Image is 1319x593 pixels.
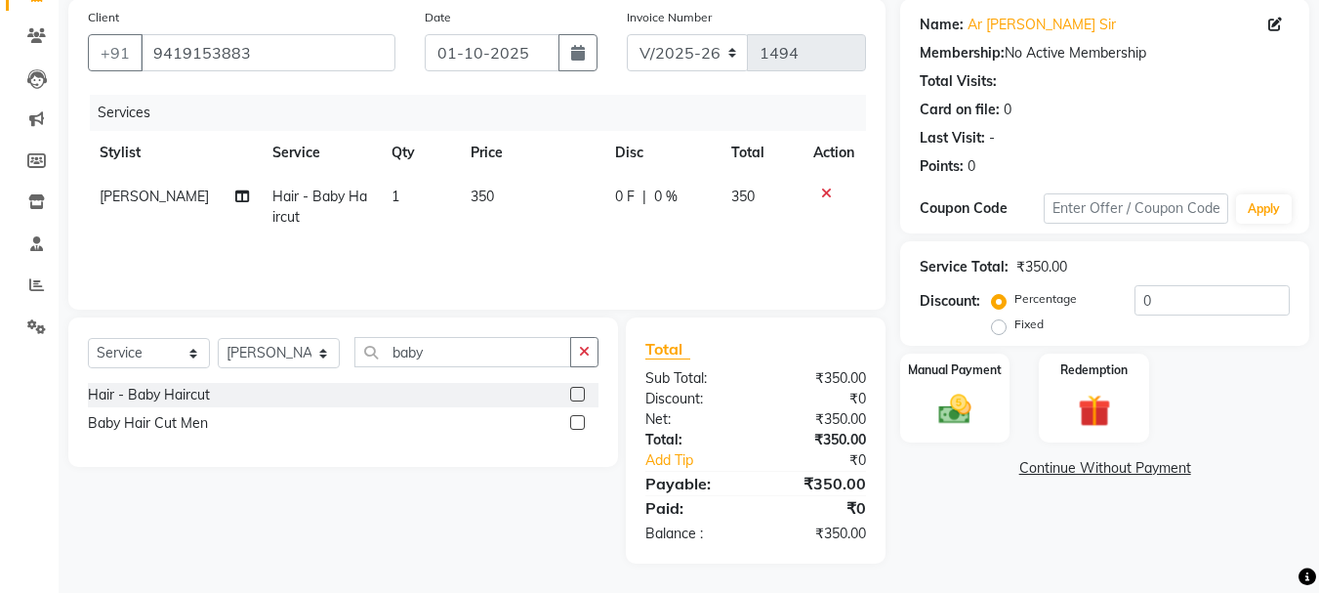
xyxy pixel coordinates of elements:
div: 0 [1004,100,1011,120]
span: 350 [471,188,494,205]
div: Discount: [631,389,756,409]
span: Hair - Baby Haircut [272,188,367,226]
div: - [989,128,995,148]
div: 0 [968,156,975,177]
img: _cash.svg [928,391,981,428]
div: Service Total: [920,257,1009,277]
label: Client [88,9,119,26]
div: Coupon Code [920,198,1043,219]
div: Total: [631,430,756,450]
label: Percentage [1014,290,1077,308]
input: Search or Scan [354,337,571,367]
span: [PERSON_NAME] [100,188,209,205]
a: Continue Without Payment [904,458,1305,479]
span: 1 [392,188,399,205]
div: Discount: [920,291,980,312]
th: Action [802,131,866,175]
th: Service [261,131,380,175]
span: | [642,187,646,207]
div: Balance : [631,524,756,544]
button: +91 [88,34,143,71]
div: ₹350.00 [756,409,881,430]
input: Enter Offer / Coupon Code [1044,193,1228,224]
th: Total [720,131,803,175]
span: Total [645,339,690,360]
a: Ar [PERSON_NAME] Sir [968,15,1116,35]
div: ₹350.00 [756,430,881,450]
div: Name: [920,15,964,35]
label: Fixed [1014,316,1044,333]
div: ₹350.00 [756,472,881,495]
span: 0 % [654,187,678,207]
div: Payable: [631,472,756,495]
div: ₹0 [756,389,881,409]
div: Paid: [631,496,756,520]
label: Redemption [1060,361,1128,379]
div: Sub Total: [631,368,756,389]
div: ₹350.00 [1016,257,1067,277]
label: Invoice Number [627,9,712,26]
label: Date [425,9,451,26]
div: ₹350.00 [756,524,881,544]
span: 0 F [615,187,635,207]
div: ₹0 [756,496,881,520]
a: Add Tip [631,450,776,471]
span: 350 [731,188,755,205]
th: Stylist [88,131,261,175]
div: Services [90,95,881,131]
th: Disc [603,131,720,175]
div: Total Visits: [920,71,997,92]
div: Card on file: [920,100,1000,120]
div: Membership: [920,43,1005,64]
th: Qty [380,131,459,175]
div: ₹350.00 [756,368,881,389]
div: Hair - Baby Haircut [88,385,210,405]
div: Net: [631,409,756,430]
div: Baby Hair Cut Men [88,413,208,434]
div: Last Visit: [920,128,985,148]
div: No Active Membership [920,43,1290,64]
input: Search by Name/Mobile/Email/Code [141,34,395,71]
div: ₹0 [777,450,882,471]
label: Manual Payment [908,361,1002,379]
th: Price [459,131,603,175]
button: Apply [1236,194,1292,224]
img: _gift.svg [1068,391,1121,431]
div: Points: [920,156,964,177]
